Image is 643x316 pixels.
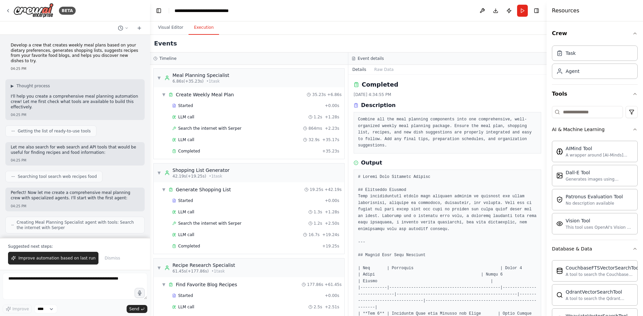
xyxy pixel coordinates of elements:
[552,245,592,252] div: Database & Data
[552,121,638,138] button: AI & Machine Learning
[566,265,640,271] div: CouchbaseFTSVectorSearchTool
[134,24,145,32] button: Start a new chat
[308,137,319,142] span: 32.9s
[11,204,139,209] div: 04:25 PM
[157,75,161,81] span: ▼
[209,174,222,179] span: • 1 task
[135,288,145,298] button: Click to speak your automation idea
[11,158,139,163] div: 04:25 PM
[104,255,120,261] span: Dismiss
[162,187,166,192] span: ▼
[566,50,576,57] div: Task
[18,128,91,134] span: Getting the list of ready-to-use tools
[178,148,200,154] span: Completed
[162,92,166,97] span: ▼
[176,91,234,98] div: Create Weekly Meal Plan
[325,114,339,120] span: + 1.28s
[178,293,193,298] span: Started
[12,306,29,312] span: Improve
[178,243,200,249] span: Completed
[174,7,229,14] nav: breadcrumb
[566,152,633,158] div: A wrapper around [AI-Minds]([URL][DOMAIN_NAME]). Useful for when you need answers to questions fr...
[176,281,237,288] div: Find Favorite Blog Recipes
[8,252,98,265] button: Improve automation based on last run
[178,304,194,310] span: LLM call
[552,240,638,257] button: Database & Data
[552,85,638,103] button: Tools
[115,24,131,32] button: Switch to previous chat
[211,269,225,274] span: • 1 task
[154,39,177,48] h2: Events
[532,6,541,15] button: Hide right sidebar
[178,103,193,108] span: Started
[566,145,633,152] div: AIMind Tool
[314,209,322,215] span: 1.3s
[13,3,54,18] img: Logo
[159,56,176,61] h3: Timeline
[566,193,623,200] div: Patronus Evaluation Tool
[325,126,339,131] span: + 2.23s
[157,170,161,176] span: ▼
[11,83,14,89] span: ▶
[206,79,220,84] span: • 1 task
[314,114,322,120] span: 1.2s
[11,190,139,201] p: Perfect! Now let me create a comprehensive meal planning crew with specialized agents. I'll start...
[310,187,324,192] span: 19.25s
[129,306,139,312] span: Send
[354,92,541,97] div: [DATE] 4:34:55 PM
[322,243,339,249] span: + 19.25s
[11,43,139,64] p: Develop a crew that creates weekly meal plans based on your dietary preferences, generates shoppi...
[8,244,142,249] p: Suggested next steps:
[566,68,579,75] div: Agent
[556,196,563,203] img: PatronusEvalTool
[17,220,139,230] span: Creating Meal Planning Specialist agent with tools: Search the internet with Serper
[325,198,339,203] span: + 0.00s
[157,265,161,271] span: ▼
[325,187,342,192] span: + 42.19s
[59,7,76,15] div: BETA
[312,92,326,97] span: 35.23s
[358,56,384,61] h3: Event details
[556,172,563,179] img: DallETool
[172,262,235,269] div: Recipe Research Specialist
[361,101,396,109] h3: Description
[153,21,189,35] button: Visual Editor
[325,304,339,310] span: + 2.51s
[11,83,50,89] button: ▶Thought process
[172,72,229,79] div: Meal Planning Specialist
[11,66,139,71] div: 04:25 PM
[18,174,97,179] span: Searching tool search web recipes food
[308,232,319,237] span: 16.7s
[370,65,398,74] button: Raw Data
[314,304,322,310] span: 2.5s
[361,159,382,167] h3: Output
[176,186,231,193] div: Generate Shopping List
[11,145,139,155] p: Let me also search for web search and API tools that would be useful for finding recipes and food...
[172,167,229,174] div: Shopping List Generator
[566,289,633,295] div: QdrantVectorSearchTool
[552,7,579,15] h4: Resources
[178,126,241,131] span: Search the internet with Serper
[552,138,638,240] div: AI & Machine Learning
[178,221,241,226] span: Search the internet with Serper
[3,305,32,313] button: Improve
[566,272,640,277] div: A tool to search the Couchbase database for relevant information on internal documents.
[325,282,342,287] span: + 61.45s
[362,80,398,89] h2: Completed
[556,148,563,155] img: AIMindTool
[566,217,633,224] div: Vision Tool
[566,225,633,230] div: This tool uses OpenAI's Vision API to describe the contents of an image.
[556,292,563,298] img: QdrantVectorSearchTool
[178,137,194,142] span: LLM call
[178,209,194,215] span: LLM call
[325,221,339,226] span: + 2.50s
[566,177,633,182] div: Generates images using OpenAI's Dall-E model.
[307,282,323,287] span: 177.86s
[552,43,638,84] div: Crew
[556,268,563,274] img: CouchbaseFTSVectorSearchTool
[322,137,339,142] span: + 35.17s
[566,169,633,176] div: Dall-E Tool
[101,252,123,265] button: Dismiss
[16,83,50,89] span: Thought process
[172,174,206,179] span: 42.19s (+19.25s)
